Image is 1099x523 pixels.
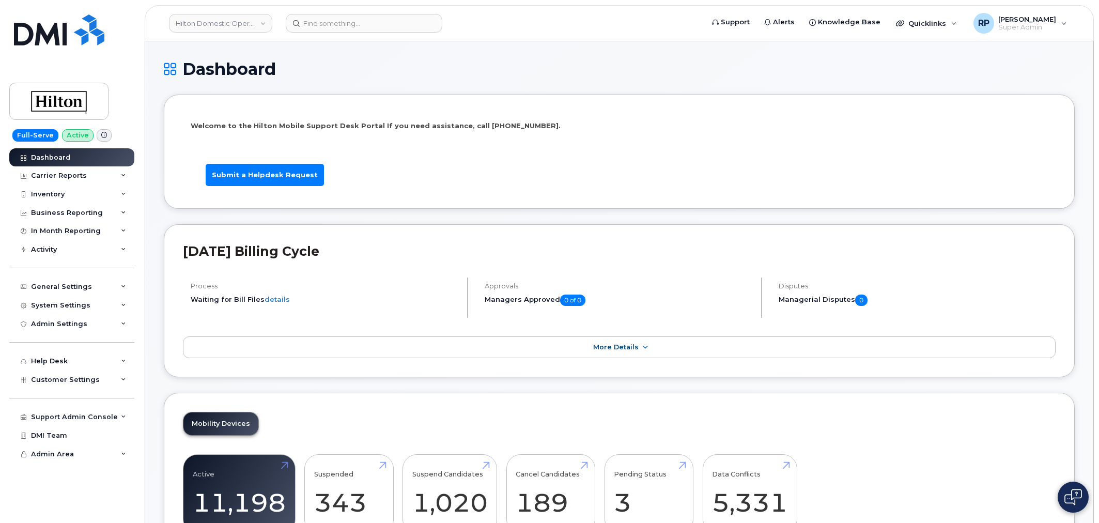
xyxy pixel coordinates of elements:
[1064,489,1082,505] img: Open chat
[485,295,752,306] h5: Managers Approved
[183,412,258,435] a: Mobility Devices
[485,282,752,290] h4: Approvals
[191,121,1048,131] p: Welcome to the Hilton Mobile Support Desk Portal If you need assistance, call [PHONE_NUMBER].
[191,282,458,290] h4: Process
[164,60,1075,78] h1: Dashboard
[191,295,458,304] li: Waiting for Bill Files
[183,243,1056,259] h2: [DATE] Billing Cycle
[560,295,585,306] span: 0 of 0
[265,295,290,303] a: details
[206,164,324,186] a: Submit a Helpdesk Request
[779,295,1056,306] h5: Managerial Disputes
[593,343,639,351] span: More Details
[855,295,868,306] span: 0
[779,282,1056,290] h4: Disputes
